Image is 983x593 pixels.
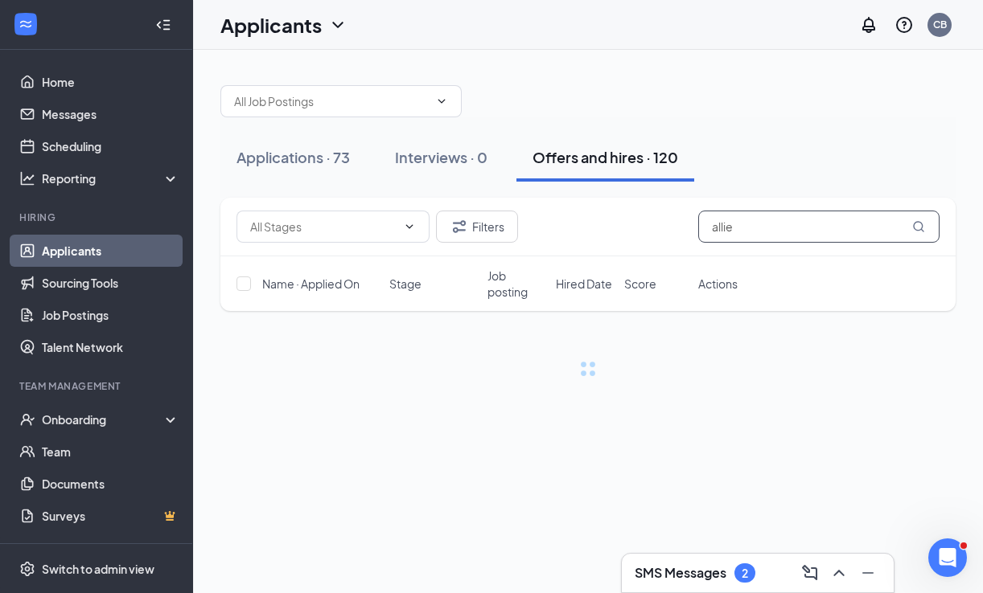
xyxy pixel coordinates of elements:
input: Search in offers and hires [698,211,940,243]
svg: ChevronDown [403,220,416,233]
div: Onboarding [42,411,166,427]
div: CB [933,18,947,31]
strong: In progress [127,219,194,231]
a: Team [42,436,179,468]
svg: QuestionInfo [895,15,914,35]
svg: ChevronUp [829,563,849,583]
div: Applications · 73 [236,147,350,167]
h1: CJ [78,8,90,20]
div: Hello [PERSON_NAME] thank you for your response! [71,260,296,292]
a: SurveysCrown [42,500,179,532]
button: Send a message… [276,464,302,489]
span: Hired Date [556,276,612,292]
span: Support Request [121,65,220,78]
svg: Analysis [19,170,35,186]
button: Upload attachment [25,470,38,483]
a: Talent Network [42,331,179,363]
b: CJ [109,84,119,95]
div: Team Management [19,379,176,393]
svg: ChevronDown [435,95,448,108]
a: Home [42,66,179,98]
iframe: Intercom live chat [928,538,967,577]
span: Score [624,276,656,292]
h3: SMS Messages [635,564,726,582]
a: Documents [42,468,179,500]
button: ChevronUp [826,560,852,586]
button: ComposeMessage [797,560,823,586]
span: Ticket has been updated • 2m ago [83,202,257,215]
div: Reporting [42,170,180,186]
button: Minimize [855,560,881,586]
a: Applicants [42,235,179,267]
button: Emoji picker [51,470,64,483]
div: Hi [PERSON_NAME] here from the Support Team. Thank you for reaching out to us. [26,125,251,173]
svg: Notifications [859,15,878,35]
div: CJ • Just now [26,415,88,425]
svg: ComposeMessage [800,563,820,583]
svg: MagnifyingGlass [912,220,925,233]
div: Hiring [19,211,176,224]
svg: Settings [19,561,35,577]
textarea: Message… [14,436,308,464]
button: Home [252,6,282,37]
svg: Filter [450,217,469,236]
a: Job Postings [42,299,179,331]
div: joined the conversation [109,82,234,96]
svg: Collapse [155,17,171,33]
a: Sourcing Tools [42,267,179,299]
div: 2 [742,566,748,580]
svg: WorkstreamLogo [18,16,34,32]
input: All Job Postings [234,92,429,110]
div: CJ says… [13,314,309,441]
button: go back [10,6,41,37]
div: Carlos says… [13,251,309,314]
div: Offers and hires · 120 [533,147,678,167]
div: Hello [PERSON_NAME] thank you for your response! [58,251,309,301]
div: Interviews · 0 [395,147,487,167]
svg: UserCheck [19,411,35,427]
span: Actions [698,276,738,292]
input: All Stages [250,218,397,235]
svg: Minimize [858,563,878,583]
div: Can you please provide the name of the applicant and if there are any errors preventing you from ... [13,314,264,412]
a: Messages [42,98,179,130]
div: Hi [PERSON_NAME] here from the Support Team. Thank you for reaching out to us.Add reaction [13,116,264,182]
p: Active [78,20,110,36]
div: CJ says… [13,79,309,116]
div: CJ says… [13,116,309,195]
h1: Applicants [220,11,322,39]
span: Stage [389,276,422,292]
a: Support Request [87,55,234,88]
button: Filter Filters [436,211,518,243]
div: Switch to admin view [42,561,154,577]
div: Close [282,6,311,35]
button: Gif picker [76,470,89,483]
span: Job posting [487,268,546,300]
svg: ChevronDown [328,15,348,35]
button: Start recording [102,470,115,483]
div: Can you please provide the name of the applicant and if there are any errors preventing you from ... [26,324,251,403]
span: Name · Applied On [262,276,360,292]
div: CJ says… [13,195,309,251]
a: Scheduling [42,130,179,162]
img: Profile image for CJ [46,9,72,35]
img: Profile image for CJ [88,81,104,97]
